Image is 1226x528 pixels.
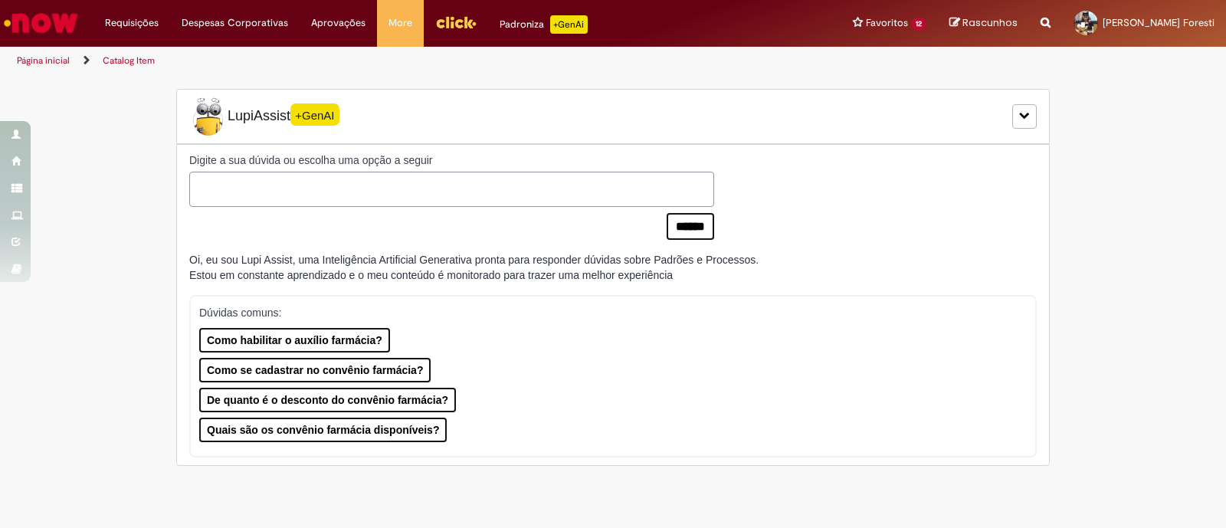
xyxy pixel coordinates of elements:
div: Padroniza [500,15,588,34]
a: Catalog Item [103,54,155,67]
span: Despesas Corporativas [182,15,288,31]
a: Página inicial [17,54,70,67]
div: LupiLupiAssist+GenAI [176,89,1050,144]
button: De quanto é o desconto do convênio farmácia? [199,388,456,412]
ul: Trilhas de página [11,47,806,75]
span: +GenAI [290,103,339,126]
span: Rascunhos [962,15,1018,30]
img: Lupi [189,97,228,136]
span: Requisições [105,15,159,31]
button: Quais são os convênio farmácia disponíveis? [199,418,447,442]
span: Favoritos [866,15,908,31]
button: Como se cadastrar no convênio farmácia? [199,358,431,382]
span: [PERSON_NAME] Foresti [1103,16,1215,29]
span: Aprovações [311,15,366,31]
p: Dúvidas comuns: [199,305,1011,320]
span: 12 [911,18,926,31]
img: click_logo_yellow_360x200.png [435,11,477,34]
a: Rascunhos [949,16,1018,31]
p: +GenAi [550,15,588,34]
button: Como habilitar o auxílio farmácia? [199,328,390,353]
div: Oi, eu sou Lupi Assist, uma Inteligência Artificial Generativa pronta para responder dúvidas sobr... [189,252,759,283]
span: LupiAssist [189,97,339,136]
span: More [388,15,412,31]
label: Digite a sua dúvida ou escolha uma opção a seguir [189,152,714,168]
img: ServiceNow [2,8,80,38]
